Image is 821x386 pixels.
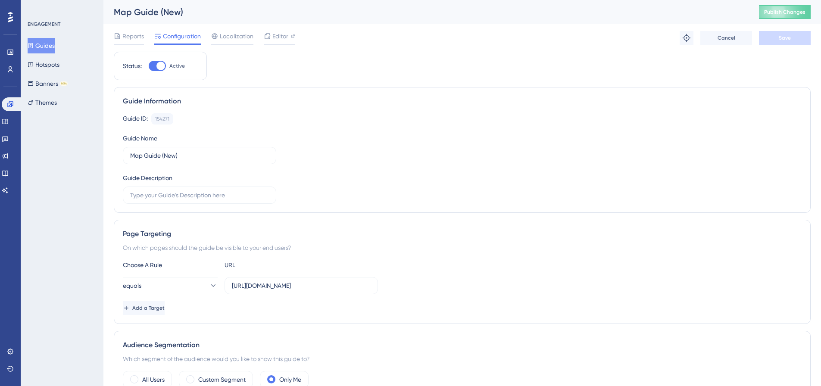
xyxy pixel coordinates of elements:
[123,280,141,291] span: equals
[123,354,802,364] div: Which segment of the audience would you like to show this guide to?
[28,38,55,53] button: Guides
[28,95,57,110] button: Themes
[759,5,811,19] button: Publish Changes
[225,260,319,270] div: URL
[123,61,142,71] div: Status:
[169,62,185,69] span: Active
[779,34,791,41] span: Save
[142,374,165,385] label: All Users
[130,190,269,200] input: Type your Guide’s Description here
[272,31,288,41] span: Editor
[155,115,169,122] div: 154271
[130,151,269,160] input: Type your Guide’s Name here
[718,34,735,41] span: Cancel
[198,374,246,385] label: Custom Segment
[123,173,172,183] div: Guide Description
[123,96,802,106] div: Guide Information
[232,281,371,290] input: yourwebsite.com/path
[220,31,253,41] span: Localization
[163,31,201,41] span: Configuration
[60,81,68,86] div: BETA
[123,243,802,253] div: On which pages should the guide be visible to your end users?
[28,21,60,28] div: ENGAGEMENT
[123,113,148,125] div: Guide ID:
[122,31,144,41] span: Reports
[764,9,805,16] span: Publish Changes
[114,6,737,18] div: Map Guide (New)
[28,76,68,91] button: BannersBETA
[123,277,218,294] button: equals
[132,305,165,311] span: Add a Target
[28,57,59,72] button: Hotspots
[123,229,802,239] div: Page Targeting
[123,301,165,315] button: Add a Target
[700,31,752,45] button: Cancel
[123,260,218,270] div: Choose A Rule
[759,31,811,45] button: Save
[279,374,301,385] label: Only Me
[123,133,157,143] div: Guide Name
[123,340,802,350] div: Audience Segmentation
